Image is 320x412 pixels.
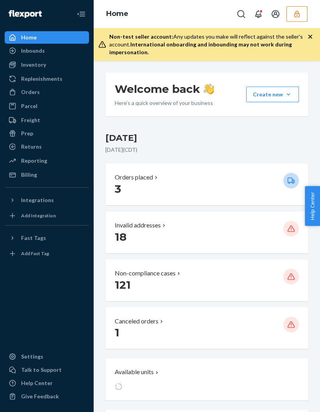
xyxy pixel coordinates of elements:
[251,6,266,22] button: Open notifications
[21,61,46,69] div: Inventory
[21,157,47,165] div: Reporting
[21,212,56,219] div: Add Integration
[5,44,89,57] a: Inbounds
[105,146,308,154] p: [DATE] ( CDT )
[21,75,62,83] div: Replenishments
[115,82,214,96] h1: Welcome back
[73,6,89,22] button: Close Navigation
[21,250,49,257] div: Add Fast Tag
[105,163,308,205] button: Orders placed 3
[5,31,89,44] a: Home
[5,210,89,222] a: Add Integration
[21,116,40,124] div: Freight
[115,173,153,182] p: Orders placed
[115,99,214,107] p: Here’s a quick overview of your business
[115,326,119,339] span: 1
[5,73,89,85] a: Replenishments
[115,278,131,291] span: 121
[5,140,89,153] a: Returns
[21,130,33,137] div: Prep
[5,169,89,181] a: Billing
[5,127,89,140] a: Prep
[115,269,176,278] p: Non-compliance cases
[5,232,89,244] button: Fast Tags
[21,353,43,360] div: Settings
[106,9,128,18] a: Home
[105,132,308,144] h3: [DATE]
[105,358,308,400] button: Available units
[21,234,46,242] div: Fast Tags
[203,83,214,94] img: hand-wave emoji
[233,6,249,22] button: Open Search Box
[246,87,299,102] button: Create new
[115,182,121,195] span: 3
[5,390,89,403] button: Give Feedback
[5,377,89,389] a: Help Center
[109,33,173,40] span: Non-test seller account:
[105,211,308,253] button: Invalid addresses 18
[305,186,320,226] button: Help Center
[21,392,59,400] div: Give Feedback
[5,194,89,206] button: Integrations
[115,368,154,376] p: Available units
[115,230,126,243] span: 18
[21,196,54,204] div: Integrations
[105,259,308,301] button: Non-compliance cases 121
[9,10,42,18] img: Flexport logo
[21,143,42,151] div: Returns
[105,307,308,349] button: Canceled orders 1
[115,221,161,230] p: Invalid addresses
[5,86,89,98] a: Orders
[268,6,283,22] button: Open account menu
[21,34,37,41] div: Home
[5,114,89,126] a: Freight
[21,47,45,55] div: Inbounds
[115,317,158,326] p: Canceled orders
[5,100,89,112] a: Parcel
[5,247,89,260] a: Add Fast Tag
[100,3,135,25] ol: breadcrumbs
[109,41,292,55] span: International onboarding and inbounding may not work during impersonation.
[5,59,89,71] a: Inventory
[21,102,37,110] div: Parcel
[109,33,308,56] div: Any updates you make will reflect against the seller's account.
[21,171,37,179] div: Billing
[5,350,89,363] a: Settings
[21,366,62,374] div: Talk to Support
[5,154,89,167] a: Reporting
[21,379,53,387] div: Help Center
[5,364,89,376] a: Talk to Support
[21,88,40,96] div: Orders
